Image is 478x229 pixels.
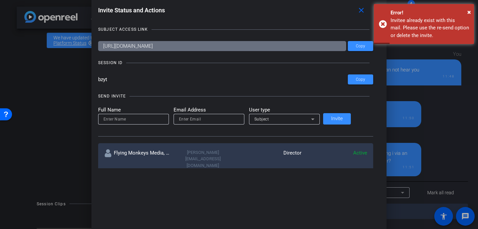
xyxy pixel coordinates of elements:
mat-icon: close [357,6,366,15]
div: SESSION ID [98,59,123,66]
mat-label: User type [249,106,320,114]
span: Copy [356,77,365,82]
input: Enter Email [179,115,239,123]
div: Error! [391,9,469,17]
button: Copy [348,41,373,51]
openreel-title-line: SEND INVITE [98,93,373,99]
span: Subject [254,117,269,122]
div: Invitee already exist with this mail. Please use the re-send option or delete the invite. [391,17,469,39]
span: × [467,8,471,16]
span: Copy [356,44,365,49]
openreel-title-line: SUBJECT ACCESS LINK [98,26,373,33]
div: SUBJECT ACCESS LINK [98,26,148,33]
input: Enter Name [103,115,164,123]
div: Invite Status and Actions [98,4,373,16]
span: Active [353,150,367,156]
div: Flying Monkeys Media, LLC [104,149,170,169]
mat-label: Full Name [98,106,169,114]
div: SEND INVITE [98,93,126,99]
button: Copy [348,74,373,84]
div: Director [236,149,301,169]
div: [PERSON_NAME][EMAIL_ADDRESS][DOMAIN_NAME] [170,149,236,169]
mat-label: Email Address [174,106,244,114]
button: Close [467,7,471,17]
openreel-title-line: SESSION ID [98,59,373,66]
